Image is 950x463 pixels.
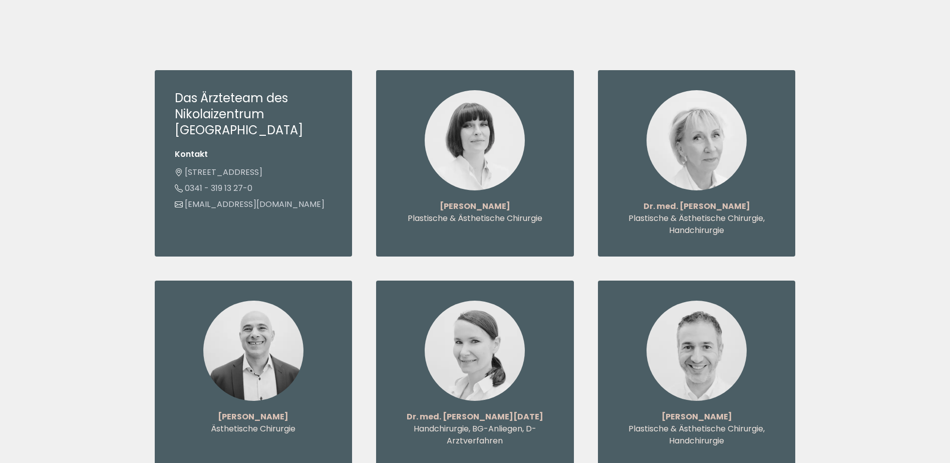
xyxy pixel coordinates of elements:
strong: Dr. med. [PERSON_NAME][DATE] [407,411,543,422]
p: [PERSON_NAME] [396,200,554,212]
strong: Dr. med. [PERSON_NAME] [644,200,750,212]
a: [STREET_ADDRESS] [175,166,262,178]
p: Ästhetische Chirurgie [175,423,333,435]
p: Plastische & Ästhetische Chirurgie, Handchirurgie [618,212,776,237]
img: Dr. med. Christiane Köpcke - Plastische & Ästhetische Chirurgie, Handchirurgie [647,90,747,190]
img: Moritz Brill - Plastische & Ästhetische Chirurgie, Handchirurgie [647,301,747,401]
img: Dr. med. Susanne Freitag - Handchirurgie, BG-Anliegen, D-Arztverfahren [425,301,525,401]
li: Kontakt [175,148,333,160]
img: Hassan Azi - Ästhetische Chirurgie [203,301,303,401]
img: Olena Urbach - Plastische & Ästhetische Chirurgie [425,90,525,190]
p: Handchirurgie, BG-Anliegen, D-Arztverfahren [396,423,554,447]
p: Plastische & Ästhetische Chirurgie, Handchirurgie [618,423,776,447]
p: [PERSON_NAME] [175,411,333,423]
p: Plastische & Ästhetische Chirurgie [396,212,554,224]
p: [PERSON_NAME] [618,411,776,423]
h3: Das Ärzteteam des Nikolaizentrum [GEOGRAPHIC_DATA] [175,90,333,138]
a: [EMAIL_ADDRESS][DOMAIN_NAME] [175,198,325,210]
a: 0341 - 319 13 27-0 [175,182,252,194]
